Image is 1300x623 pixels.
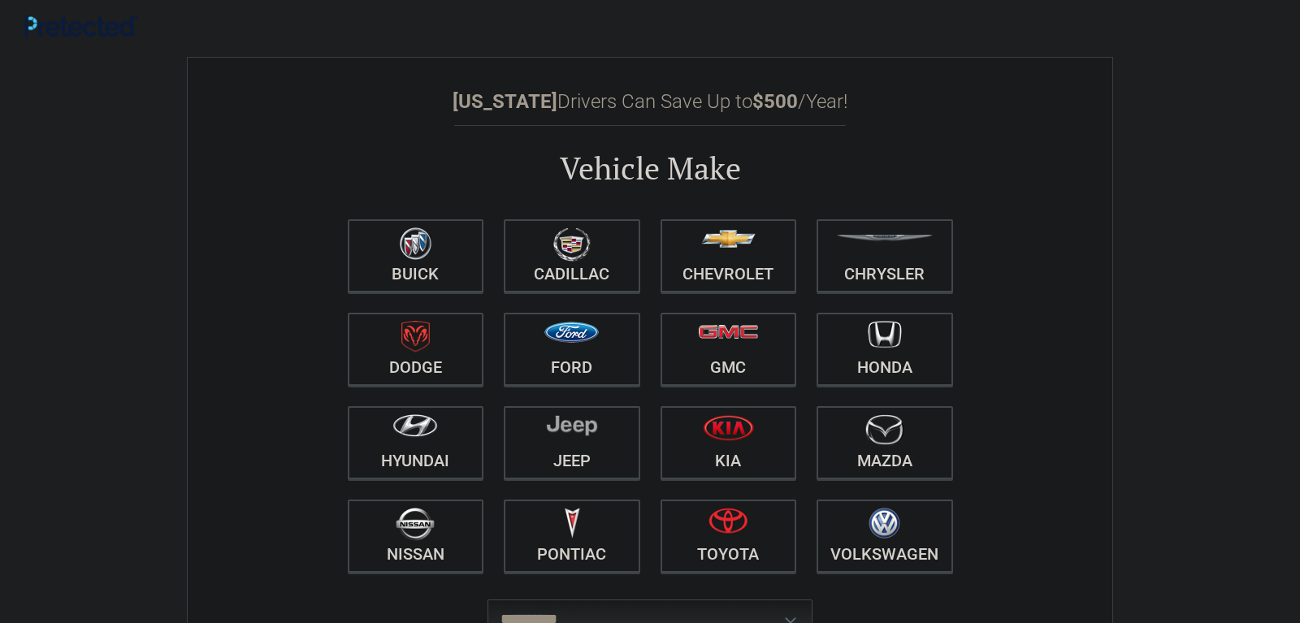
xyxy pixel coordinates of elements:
[546,414,598,437] img: jeep
[453,90,557,113] b: [US_STATE]
[701,230,756,248] img: chevrolet
[661,500,797,573] a: Toyota
[504,219,640,292] a: Cadillac
[553,227,591,262] img: cadillac
[564,508,580,539] img: pontiac
[401,321,430,353] img: dodge
[817,406,953,479] a: Mazda
[817,313,953,386] a: Honda
[817,500,953,573] a: Volkswagen
[504,406,640,479] a: Jeep
[337,90,963,113] h2: Drivers Can Save Up to /Year
[544,322,599,343] img: ford
[661,406,797,479] a: Kia
[752,90,798,113] b: $500
[864,414,905,446] img: mazda
[348,219,484,292] a: Buick
[869,508,900,539] img: volkswagen
[817,219,953,292] a: Chrysler
[504,500,640,573] a: Pontiac
[708,508,747,534] img: toyota
[835,235,934,242] img: chrysler
[868,321,902,349] img: honda
[703,414,754,441] img: kia
[24,15,138,36] img: Main Logo
[348,500,484,573] a: Nissan
[661,313,797,386] a: GMC
[661,219,797,292] a: Chevrolet
[392,414,438,438] img: hyundai
[348,406,484,479] a: Hyundai
[337,148,963,189] h2: Vehicle Make
[699,325,758,339] img: gmc
[400,227,431,260] img: buick
[504,313,640,386] a: Ford
[348,313,484,386] a: Dodge
[396,508,435,541] img: nissan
